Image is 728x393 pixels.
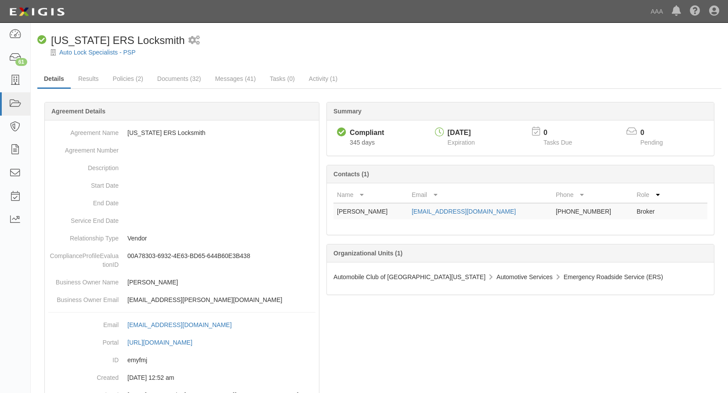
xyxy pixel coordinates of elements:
dd: [US_STATE] ERS Locksmith [48,124,315,142]
a: [EMAIL_ADDRESS][DOMAIN_NAME] [412,208,516,215]
dt: Agreement Number [48,142,119,155]
a: Results [72,70,105,87]
td: Broker [633,203,672,219]
a: Activity (1) [302,70,344,87]
dt: Portal [48,334,119,347]
dt: Agreement Name [48,124,119,137]
div: Compliant [350,128,384,138]
th: Phone [552,187,633,203]
dt: Start Date [48,177,119,190]
dd: emyfmj [48,351,315,369]
a: AAA [646,3,667,20]
dt: Relationship Type [48,229,119,243]
dt: Email [48,316,119,329]
div: [EMAIL_ADDRESS][DOMAIN_NAME] [127,320,232,329]
i: Compliant [337,128,346,137]
div: [DATE] [448,128,475,138]
dt: Business Owner Email [48,291,119,304]
dt: End Date [48,194,119,207]
th: Name [333,187,408,203]
span: Automotive Services [496,273,553,280]
b: Agreement Details [51,108,105,115]
a: [EMAIL_ADDRESS][DOMAIN_NAME] [127,321,241,328]
th: Email [408,187,552,203]
td: [PHONE_NUMBER] [552,203,633,219]
a: Policies (2) [106,70,150,87]
a: [URL][DOMAIN_NAME] [127,339,202,346]
b: Organizational Units (1) [333,250,402,257]
img: logo-5460c22ac91f19d4615b14bd174203de0afe785f0fc80cf4dbbc73dc1793850b.png [7,4,67,20]
a: Documents (32) [151,70,208,87]
i: 1 scheduled workflow [188,36,200,45]
span: Automobile Club of [GEOGRAPHIC_DATA][US_STATE] [333,273,485,280]
i: Compliant [37,36,47,45]
dt: Description [48,159,119,172]
dt: ID [48,351,119,364]
span: Pending [641,139,663,146]
a: Messages (41) [208,70,262,87]
th: Role [633,187,672,203]
b: Contacts (1) [333,171,369,178]
p: 0 [641,128,674,138]
p: 0 [543,128,583,138]
a: Tasks (0) [263,70,301,87]
dd: [DATE] 12:52 am [48,369,315,386]
p: 00A78303-6932-4E63-BD65-644B60E3B438 [127,251,315,260]
span: Expiration [448,139,475,146]
span: Since 10/09/2024 [350,139,375,146]
span: [US_STATE] ERS Locksmith [51,34,185,46]
dt: Service End Date [48,212,119,225]
b: Summary [333,108,362,115]
p: [EMAIL_ADDRESS][PERSON_NAME][DOMAIN_NAME] [127,295,315,304]
dt: ComplianceProfileEvaluationID [48,247,119,269]
div: California ERS Locksmith [37,33,185,48]
span: Emergency Roadside Service (ERS) [564,273,663,280]
td: [PERSON_NAME] [333,203,408,219]
span: Tasks Due [543,139,572,146]
p: [PERSON_NAME] [127,278,315,287]
div: 61 [15,58,27,66]
dd: Vendor [48,229,315,247]
dt: Created [48,369,119,382]
a: Auto Lock Specialists - PSP [59,49,136,56]
dt: Business Owner Name [48,273,119,287]
a: Details [37,70,71,89]
i: Help Center - Complianz [690,6,700,17]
